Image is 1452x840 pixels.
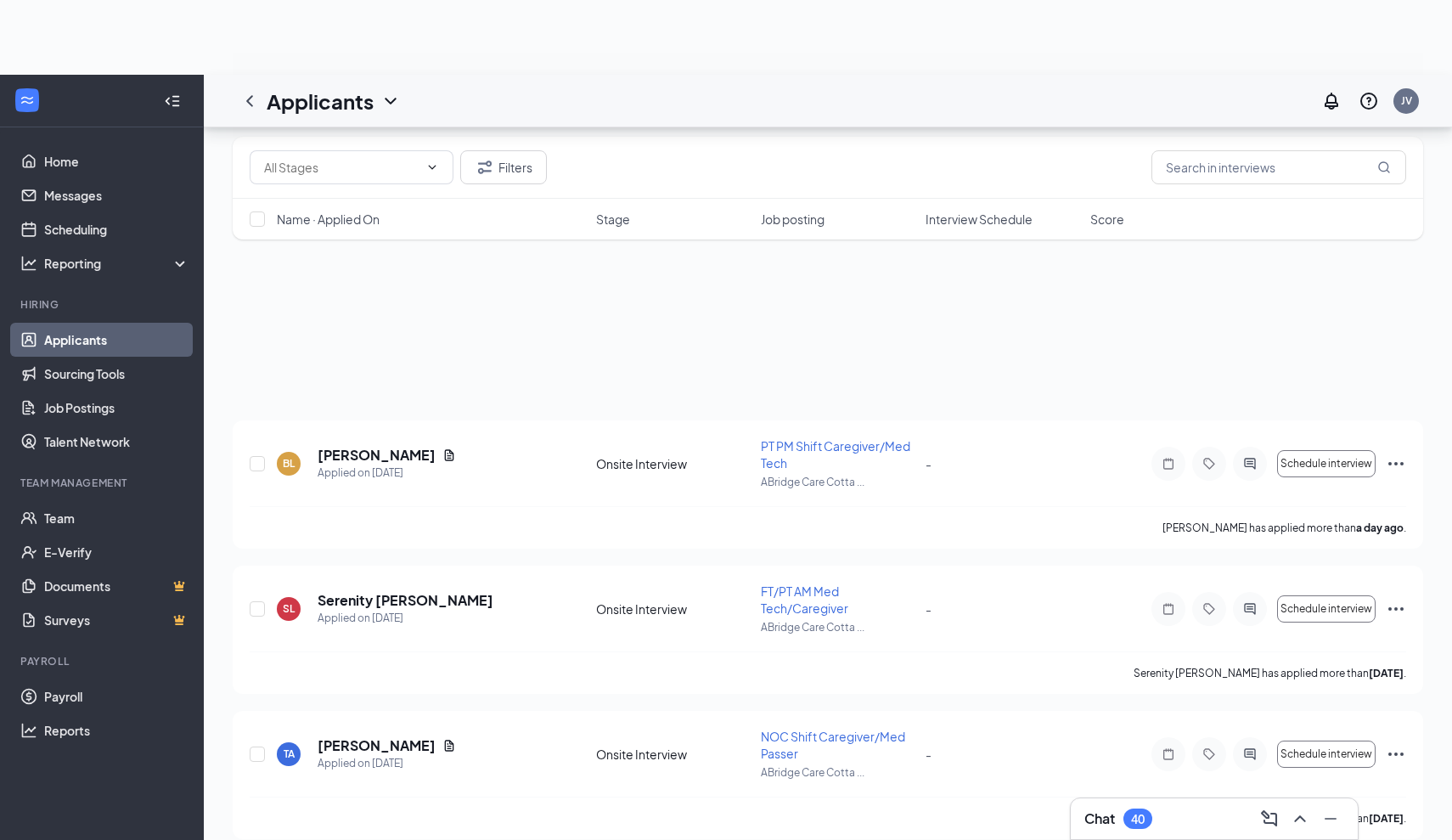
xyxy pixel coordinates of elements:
a: Talent Network [44,425,189,459]
div: SL [283,601,295,616]
span: Score [1090,211,1124,228]
svg: Ellipses [1386,599,1406,619]
a: Messages [44,178,189,212]
h1: Applicants [267,87,374,116]
h5: [PERSON_NAME] [318,736,436,755]
a: Applicants [44,323,189,357]
svg: ChevronLeft [239,91,260,111]
svg: ChevronUp [1290,809,1310,829]
span: Schedule interview [1280,603,1372,615]
button: ChevronUp [1286,805,1314,832]
span: - [926,601,931,617]
svg: Analysis [20,255,37,272]
svg: Ellipses [1386,454,1406,474]
a: Job Postings [44,391,189,425]
svg: QuestionInfo [1359,91,1379,111]
svg: Document [442,448,456,462]
svg: Ellipses [1386,744,1406,764]
svg: Tag [1199,602,1219,616]
div: Applied on [DATE] [318,465,456,482]
a: Home [44,144,189,178]
a: Scheduling [44,212,189,246]
button: Schedule interview [1277,595,1376,623]
span: Schedule interview [1280,748,1372,760]
input: Search in interviews [1151,150,1406,184]
span: Schedule interview [1280,458,1372,470]
div: Payroll [20,654,186,668]
a: E-Verify [44,535,189,569]
a: Sourcing Tools [44,357,189,391]
a: DocumentsCrown [44,569,189,603]
svg: ComposeMessage [1259,809,1280,829]
p: ABridge Care Cotta ... [761,620,915,634]
b: [DATE] [1369,667,1404,679]
p: [PERSON_NAME] has applied more than . [1162,521,1406,535]
span: FT/PT AM Med Tech/Caregiver [761,583,848,616]
div: Applied on [DATE] [318,755,456,772]
h3: Chat [1084,809,1115,828]
button: Schedule interview [1277,450,1376,477]
svg: Collapse [164,93,181,110]
h5: [PERSON_NAME] [318,446,436,465]
span: PT PM Shift Caregiver/Med Tech [761,438,910,471]
button: Schedule interview [1277,741,1376,768]
svg: Tag [1199,747,1219,761]
div: Reporting [44,255,190,272]
a: Payroll [44,679,189,713]
div: Onsite Interview [596,455,751,472]
svg: ChevronDown [380,91,401,111]
svg: ActiveChat [1240,602,1260,616]
svg: Note [1158,747,1179,761]
p: ABridge Care Cotta ... [761,475,915,489]
a: Team [44,501,189,535]
svg: Filter [475,157,495,178]
svg: Document [442,739,456,753]
span: - [926,456,931,471]
span: NOC Shift Caregiver/Med Passer [761,729,905,761]
p: ABridge Care Cotta ... [761,765,915,780]
svg: Note [1158,602,1179,616]
p: Serenity [PERSON_NAME] has applied more than . [1134,666,1406,680]
svg: Notifications [1321,91,1342,111]
span: Interview Schedule [926,211,1033,228]
svg: ActiveChat [1240,747,1260,761]
iframe: Intercom live chat [1394,782,1435,823]
div: Onsite Interview [596,746,751,763]
svg: Tag [1199,457,1219,471]
button: Minimize [1317,805,1344,832]
div: Applied on [DATE] [318,610,493,627]
div: Onsite Interview [596,600,751,617]
div: BL [283,456,295,471]
svg: Note [1158,457,1179,471]
div: JV [1401,93,1412,108]
svg: MagnifyingGlass [1377,161,1391,174]
span: - [926,747,931,762]
div: Hiring [20,297,186,312]
svg: Minimize [1320,809,1341,829]
div: Team Management [20,476,186,490]
button: ComposeMessage [1256,805,1283,832]
a: Reports [44,713,189,747]
span: Name · Applied On [277,211,380,228]
svg: WorkstreamLogo [19,92,36,109]
svg: ChevronDown [425,161,439,174]
svg: ActiveChat [1240,457,1260,471]
button: Filter Filters [460,150,547,184]
input: All Stages [264,158,419,177]
b: a day ago [1356,521,1404,534]
div: 40 [1131,812,1145,826]
a: SurveysCrown [44,603,189,637]
span: Job posting [761,211,824,228]
div: TA [284,747,295,761]
b: [DATE] [1369,812,1404,825]
span: Stage [596,211,630,228]
h5: Serenity [PERSON_NAME] [318,591,493,610]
